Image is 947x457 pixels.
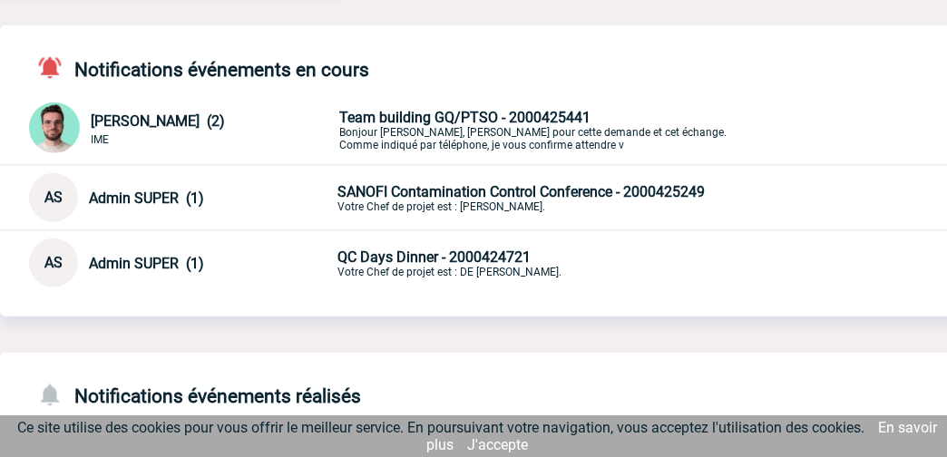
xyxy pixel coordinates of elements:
[89,255,204,272] span: Admin SUPER (1)
[91,112,225,130] span: [PERSON_NAME] (2)
[36,54,74,81] img: notifications-active-24-px-r.png
[29,54,369,81] h4: Notifications événements en cours
[29,102,336,157] div: Conversation privée : Client - Agence
[337,183,705,200] span: SANOFI Contamination Control Conference - 2000425249
[29,253,764,270] a: AS Admin SUPER (1) QC Days Dinner - 2000424721Votre Chef de projet est : DE [PERSON_NAME].
[29,173,334,222] div: Conversation privée : Client - Agence
[337,248,764,278] p: Votre Chef de projet est : DE [PERSON_NAME].
[29,120,766,137] a: [PERSON_NAME] (2) IME Team building GQ/PTSO - 2000425441Bonjour [PERSON_NAME], [PERSON_NAME] pour...
[44,254,63,271] span: AS
[44,189,63,206] span: AS
[29,238,334,287] div: Conversation privée : Client - Agence
[467,436,528,453] a: J'accepte
[339,109,591,126] span: Team building GQ/PTSO - 2000425441
[29,102,80,153] img: 121547-2.png
[29,382,361,408] h4: Notifications événements réalisés
[426,419,937,453] a: En savoir plus
[339,109,766,151] p: Bonjour [PERSON_NAME], [PERSON_NAME] pour cette demande et cet échange. Comme indiqué par télépho...
[89,190,204,207] span: Admin SUPER (1)
[337,183,764,213] p: Votre Chef de projet est : [PERSON_NAME].
[29,188,764,205] a: AS Admin SUPER (1) SANOFI Contamination Control Conference - 2000425249Votre Chef de projet est :...
[36,382,74,408] img: notifications-24-px-g.png
[91,133,109,146] span: IME
[337,248,531,266] span: QC Days Dinner - 2000424721
[17,419,864,436] span: Ce site utilise des cookies pour vous offrir le meilleur service. En poursuivant votre navigation...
